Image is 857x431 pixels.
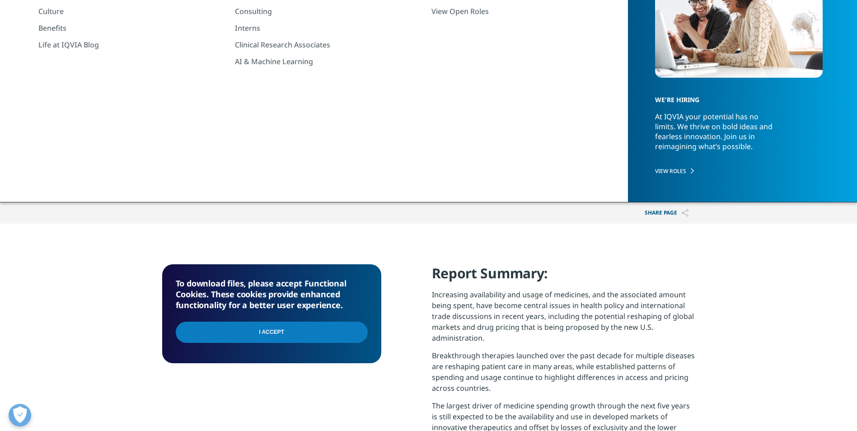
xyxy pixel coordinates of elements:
[655,167,823,175] a: VIEW ROLES
[235,23,415,33] a: Interns
[235,40,415,50] a: Clinical Research Associates
[638,202,695,224] p: Share PAGE
[432,264,695,289] h4: Report Summary:
[655,80,815,112] h5: WE'RE HIRING
[682,209,688,217] img: Share PAGE
[38,23,219,33] a: Benefits
[176,278,368,310] h5: To download files, please accept Functional Cookies. These cookies provide enhanced functionality...
[432,350,695,400] p: Breakthrough therapies launched over the past decade for multiple diseases are reshaping patient ...
[38,6,219,16] a: Culture
[432,289,695,350] p: Increasing availability and usage of medicines, and the associated amount being spent, have becom...
[9,404,31,426] button: Open Preferences
[431,6,612,16] a: View Open Roles
[38,40,219,50] a: Life at IQVIA Blog
[235,6,415,16] a: Consulting
[235,56,415,66] a: AI & Machine Learning
[655,112,780,159] p: At IQVIA your potential has no limits. We thrive on bold ideas and fearless innovation. Join us i...
[638,202,695,224] button: Share PAGEShare PAGE
[176,322,368,343] input: I Accept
